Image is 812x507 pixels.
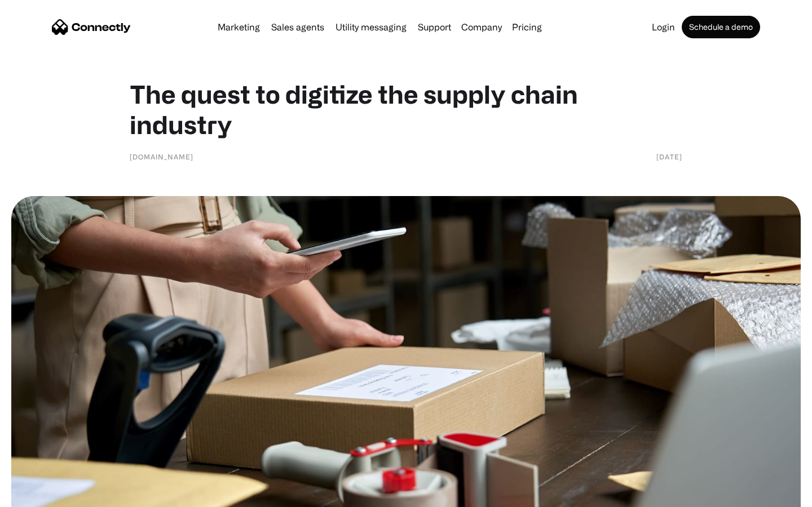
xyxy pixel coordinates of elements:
[130,151,193,162] div: [DOMAIN_NAME]
[331,23,411,32] a: Utility messaging
[130,79,682,140] h1: The quest to digitize the supply chain industry
[23,487,68,503] ul: Language list
[413,23,456,32] a: Support
[647,23,679,32] a: Login
[682,16,760,38] a: Schedule a demo
[507,23,546,32] a: Pricing
[267,23,329,32] a: Sales agents
[213,23,264,32] a: Marketing
[11,487,68,503] aside: Language selected: English
[656,151,682,162] div: [DATE]
[461,19,502,35] div: Company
